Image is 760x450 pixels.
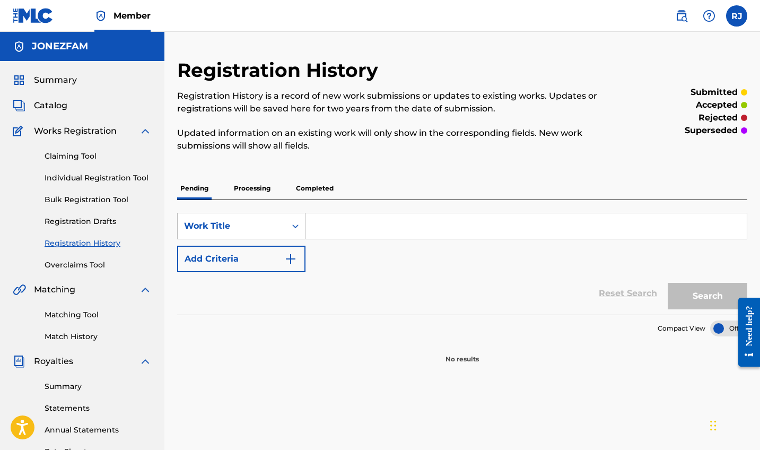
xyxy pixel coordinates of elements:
p: No results [445,342,479,364]
iframe: Resource Center [730,287,760,378]
p: Registration History is a record of new work submissions or updates to existing works. Updates or... [177,90,616,115]
a: Match History [45,331,152,342]
a: Annual Statements [45,425,152,436]
img: Top Rightsholder [94,10,107,22]
a: SummarySummary [13,74,77,86]
a: Registration Drafts [45,216,152,227]
p: accepted [696,99,738,111]
span: Royalties [34,355,73,368]
p: Pending [177,177,212,200]
span: Member [113,10,151,22]
h5: JONEZFAM [32,40,88,53]
p: submitted [691,86,738,99]
div: Work Title [184,220,279,232]
a: Bulk Registration Tool [45,194,152,205]
button: Add Criteria [177,246,305,272]
a: CatalogCatalog [13,99,67,112]
img: Summary [13,74,25,86]
p: rejected [698,111,738,124]
img: expand [139,125,152,137]
a: Public Search [671,5,692,27]
div: User Menu [726,5,747,27]
p: Completed [293,177,337,200]
h2: Registration History [177,58,383,82]
a: Statements [45,403,152,414]
form: Search Form [177,213,747,315]
img: help [703,10,715,22]
iframe: Chat Widget [707,399,760,450]
div: Help [698,5,720,27]
img: expand [139,355,152,368]
img: expand [139,283,152,296]
a: Summary [45,381,152,392]
a: Overclaims Tool [45,259,152,271]
img: search [675,10,688,22]
img: 9d2ae6d4665cec9f34b9.svg [284,253,297,265]
p: superseded [685,124,738,137]
a: Claiming Tool [45,151,152,162]
span: Compact View [658,324,705,333]
a: Matching Tool [45,309,152,321]
a: Individual Registration Tool [45,172,152,184]
div: Drag [710,410,717,442]
span: Catalog [34,99,67,112]
span: Matching [34,283,75,296]
p: Updated information on an existing work will only show in the corresponding fields. New work subm... [177,127,616,152]
img: Works Registration [13,125,27,137]
img: Matching [13,283,26,296]
a: Registration History [45,238,152,249]
img: Accounts [13,40,25,53]
span: Summary [34,74,77,86]
img: MLC Logo [13,8,54,23]
img: Royalties [13,355,25,368]
img: Catalog [13,99,25,112]
p: Processing [231,177,274,200]
span: Works Registration [34,125,117,137]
